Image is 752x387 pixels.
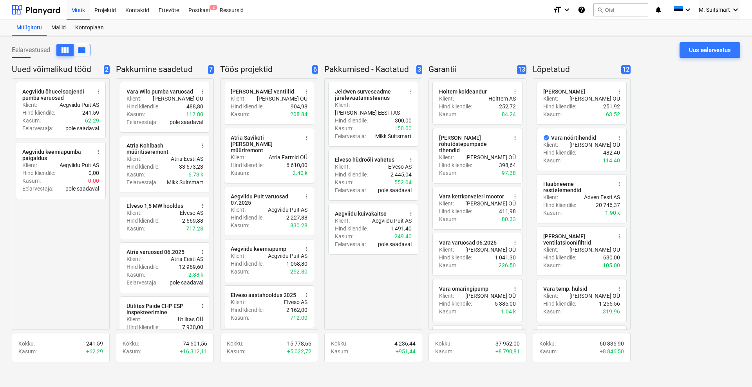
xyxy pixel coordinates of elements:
p: 114.40 [603,157,620,164]
span: more_vert [199,203,206,209]
span: Kuva veergudena [77,45,87,55]
div: Vara nöörtihendid [551,135,596,141]
p: Kasum : [127,271,145,279]
p: Hind kliendile : [127,163,159,171]
span: Märgi kui tegemata [543,135,550,141]
p: 2.88 k [188,271,203,279]
div: Elveso hüdroõli vahetus [335,157,394,163]
p: Kasum : [231,110,249,118]
p: 1.90 k [605,209,620,217]
i: keyboard_arrow_down [562,5,571,14]
p: Klient : [543,246,558,254]
p: Pakkumised - Kaotatud [324,64,413,75]
p: + 951,44 [396,347,416,355]
p: Eelarvestaja : [127,279,157,286]
p: + 16 312,11 [180,347,207,355]
p: Hind kliendile : [127,263,159,271]
p: Klient : [22,161,37,169]
span: 7 [208,65,214,75]
p: 552.04 [394,178,412,186]
p: Kasum : [335,124,353,132]
p: Klient : [127,95,141,103]
span: 6 [312,65,318,75]
button: Otsi [593,3,648,16]
div: Mallid [47,20,70,36]
p: Kasum : [231,221,249,229]
p: 2.40 k [293,169,307,177]
p: Hind kliendile : [127,323,159,331]
p: Kasum : [231,268,249,275]
p: Klient : [439,95,454,103]
p: Adven Eesti AS [584,193,620,201]
p: Kasum : [439,169,457,177]
span: 2 [210,5,217,10]
a: Kontoplaan [70,20,108,36]
p: 251,92 [603,103,620,110]
p: 2 445,04 [390,171,412,178]
div: Aegviidu Puit varuosad 07.2025 [231,193,299,206]
p: Klient : [231,95,246,103]
span: more_vert [199,303,206,309]
p: Hind kliendile : [22,109,55,117]
p: 1 491,40 [390,225,412,232]
p: Klient : [231,252,246,260]
p: Aegviidu Puit AS [60,161,99,169]
span: more_vert [512,135,518,141]
p: 252,72 [499,103,516,110]
p: Töös projektid [220,64,309,75]
p: Kokku : [18,340,35,347]
p: + 8 790,81 [495,347,520,355]
p: Klient : [127,255,141,263]
div: Atria varuosad 06.2025 [127,249,184,255]
p: 904,98 [291,103,307,110]
p: 0,00 [89,169,99,177]
p: 2 227,88 [286,214,307,221]
p: 12 969,60 [179,263,203,271]
div: Vara kettkonveieri mootor [439,193,504,200]
p: Mikk Suitsmart [167,178,203,186]
p: Holttem AS [488,95,516,103]
p: Aegviidu Puit AS [268,206,307,214]
p: Garantii [428,64,514,75]
p: 1 255,56 [599,300,620,308]
span: 13 [517,65,526,75]
p: Klient : [335,163,350,171]
p: Kasum : [435,347,454,355]
span: 2 [104,65,110,75]
p: 0.00 [88,177,99,185]
div: Elveso aastahooldus 2025 [231,292,296,298]
span: more_vert [95,88,101,95]
p: [PERSON_NAME] OÜ [465,246,516,254]
p: Atria Eesti AS [171,255,203,263]
p: Kasum : [439,308,457,315]
p: Hind kliendile : [439,300,472,308]
p: Kokku : [331,340,347,347]
p: [PERSON_NAME] OÜ [257,95,307,103]
span: more_vert [512,286,518,292]
p: [PERSON_NAME] OÜ [569,246,620,254]
p: Kasum : [18,347,37,355]
p: 717.28 [186,225,203,232]
i: keyboard_arrow_down [731,5,740,14]
p: Klient : [231,298,246,306]
p: Kasum : [439,110,457,118]
p: Kasum : [543,157,562,164]
span: more_vert [95,149,101,155]
span: more_vert [616,181,622,187]
p: Hind kliendile : [543,300,576,308]
p: Klient : [543,292,558,300]
span: more_vert [408,157,414,163]
p: 1 041,30 [495,254,516,261]
p: Mikk Suitsmart [375,132,412,140]
p: 5 385,00 [495,300,516,308]
p: Kasum : [22,177,41,185]
p: Hind kliendile : [231,260,264,268]
p: Klient : [231,206,246,214]
span: more_vert [304,135,310,141]
div: Vara varuosad 06.2025 [439,239,497,246]
p: Klient : [231,153,246,161]
p: Kasum : [123,347,141,355]
p: 2 162,00 [286,306,307,314]
p: Hind kliendile : [231,161,264,169]
p: 63.52 [606,110,620,118]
